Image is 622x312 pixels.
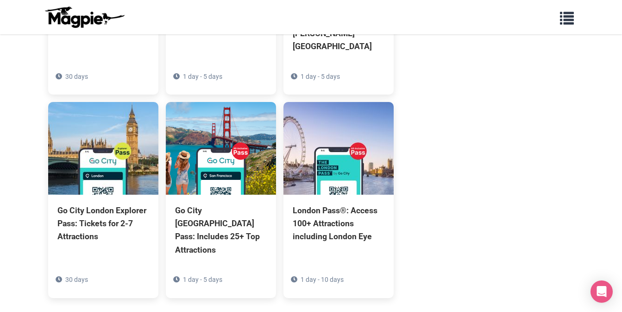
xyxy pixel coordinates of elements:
span: 30 days [65,276,88,283]
img: Go City London Explorer Pass: Tickets for 2-7 Attractions [48,102,158,195]
div: Open Intercom Messenger [591,280,613,303]
img: Go City San Francisco Pass: Includes 25+ Top Attractions [166,102,276,195]
span: 30 days [65,73,88,80]
span: 1 day - 5 days [183,73,222,80]
div: Go City [GEOGRAPHIC_DATA] Pass: Includes 25+ Top Attractions [175,204,267,256]
img: logo-ab69f6fb50320c5b225c76a69d11143b.png [43,6,126,28]
span: 1 day - 10 days [301,276,344,283]
a: Go City [GEOGRAPHIC_DATA] Pass: Includes 25+ Top Attractions 1 day - 5 days [166,102,276,298]
a: London Pass®: Access 100+ Attractions including London Eye 1 day - 10 days [283,102,394,285]
div: London Pass®: Access 100+ Attractions including London Eye [293,204,384,243]
img: London Pass®: Access 100+ Attractions including London Eye [283,102,394,195]
span: 1 day - 5 days [301,73,340,80]
div: Go City London Explorer Pass: Tickets for 2-7 Attractions [57,204,149,243]
span: 1 day - 5 days [183,276,222,283]
a: Go City London Explorer Pass: Tickets for 2-7 Attractions 30 days [48,102,158,285]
